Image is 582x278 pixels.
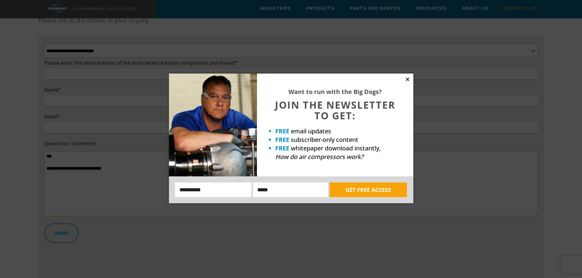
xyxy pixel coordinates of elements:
[175,182,252,197] input: Name:
[253,182,328,197] input: Email
[405,77,410,82] button: Close
[288,88,382,96] strong: Want to run with the Big Dogs?
[330,182,407,197] button: GET FREE ACCESS
[275,135,289,144] strong: FREE
[291,144,381,152] span: whitepaper download instantly,
[275,127,289,135] strong: FREE
[275,144,289,152] strong: FREE
[291,135,358,144] span: subscriber-only content
[275,98,395,122] span: JOIN THE NEWSLETTER TO GET:
[275,153,364,161] em: How do air compressors work?
[291,127,331,135] span: email updates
